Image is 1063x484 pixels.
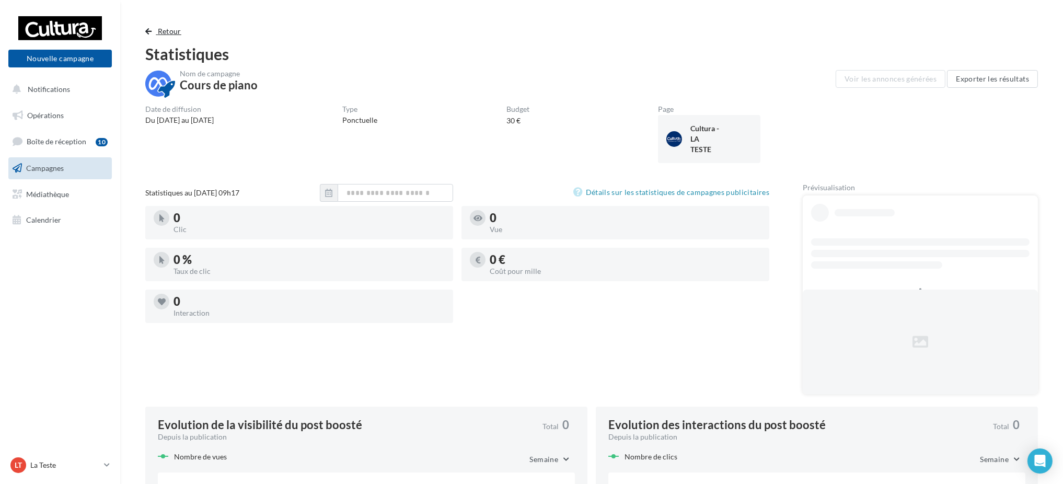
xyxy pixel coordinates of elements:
[993,423,1009,430] span: Total
[506,116,521,126] div: 30 €
[180,79,258,91] div: Cours de piano
[690,123,729,155] div: Cultura - LA TESTE
[8,50,112,67] button: Nouvelle campagne
[972,451,1025,468] button: Semaine
[145,106,214,113] div: Date de diffusion
[506,106,529,113] div: Budget
[836,70,945,88] button: Voir les annonces générées
[530,455,558,464] span: Semaine
[26,164,64,172] span: Campagnes
[562,419,569,431] span: 0
[6,105,114,126] a: Opérations
[342,106,377,113] div: Type
[145,188,320,198] div: Statistiques au [DATE] 09h17
[26,215,61,224] span: Calendrier
[6,78,110,100] button: Notifications
[26,189,69,198] span: Médiathèque
[174,226,445,233] div: Clic
[158,419,362,431] div: Evolution de la visibilité du post boosté
[145,46,1038,62] div: Statistiques
[803,184,1038,191] div: Prévisualisation
[608,419,826,431] div: Evolution des interactions du post boosté
[174,254,445,266] div: 0 %
[490,268,761,275] div: Coût pour mille
[6,183,114,205] a: Médiathèque
[980,455,1009,464] span: Semaine
[174,452,227,461] span: Nombre de vues
[342,115,377,125] div: Ponctuelle
[490,226,761,233] div: Vue
[158,27,181,36] span: Retour
[6,157,114,179] a: Campagnes
[542,423,559,430] span: Total
[522,451,575,468] button: Semaine
[6,209,114,231] a: Calendrier
[490,212,761,224] div: 0
[490,254,761,266] div: 0 €
[947,70,1038,88] button: Exporter les résultats
[625,452,677,461] span: Nombre de clics
[174,212,445,224] div: 0
[158,432,534,442] div: Depuis la publication
[658,106,760,113] div: Page
[96,138,108,146] div: 10
[27,111,64,120] span: Opérations
[8,455,112,475] a: LT La Teste
[1013,419,1020,431] span: 0
[145,25,186,38] button: Retour
[180,70,258,77] div: Nom de campagne
[666,123,752,155] a: Cultura - LA TESTE
[1027,448,1053,474] div: Open Intercom Messenger
[174,296,445,307] div: 0
[608,432,985,442] div: Depuis la publication
[30,460,100,470] p: La Teste
[573,186,769,199] a: Détails sur les statistiques de campagnes publicitaires
[174,268,445,275] div: Taux de clic
[145,115,214,125] div: Du [DATE] au [DATE]
[6,130,114,153] a: Boîte de réception10
[15,460,22,470] span: LT
[28,85,70,94] span: Notifications
[174,309,445,317] div: Interaction
[27,137,86,146] span: Boîte de réception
